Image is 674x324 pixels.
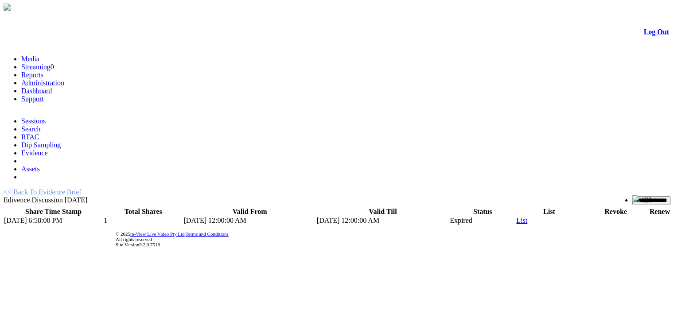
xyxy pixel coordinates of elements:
[316,216,449,225] td: [DATE] 12:00:00 AM
[116,231,669,247] div: © 2025 | All rights reserved
[51,63,54,71] span: 0
[21,117,46,125] a: Sessions
[449,216,516,225] td: Expired
[21,87,52,95] a: Dashboard
[649,207,670,216] th: Renew
[4,188,82,196] a: << Back To Evidence Brief
[641,196,652,204] span: 128
[21,133,39,141] a: RTAC
[21,71,43,79] a: Reports
[316,207,449,216] th: Valid Till
[183,207,316,216] th: Valid From
[21,95,44,103] a: Support
[130,231,185,237] a: m-View Live Video Pty Ltd
[116,242,669,247] div: Site Version
[4,196,87,204] span: Edivence Discussion [DATE]
[4,216,103,225] td: [DATE] 6:58:00 PM
[42,226,77,252] img: DigiCert Secured Site Seal
[186,231,229,237] a: Terms and Conditions
[139,242,160,247] span: 9.2.0.7518
[4,207,103,216] th: Share Time Stamp
[183,216,316,225] td: [DATE] 12:00:00 AM
[516,207,582,216] th: List
[644,28,669,36] a: Log Out
[103,216,183,225] td: 1
[21,79,64,87] a: Administration
[632,195,639,202] img: bell25.png
[21,55,39,63] a: Media
[516,217,527,224] a: List
[449,207,516,216] th: Status
[21,125,41,133] a: Search
[21,149,48,157] a: Evidence
[21,141,61,149] a: Dip Sampling
[21,165,40,173] a: Assets
[21,63,51,71] a: Streaming
[502,196,615,202] span: Welcome, System Administrator (Administrator)
[583,207,649,216] th: Revoke
[103,207,183,216] th: Total Shares
[4,4,11,11] img: arrow-3.png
